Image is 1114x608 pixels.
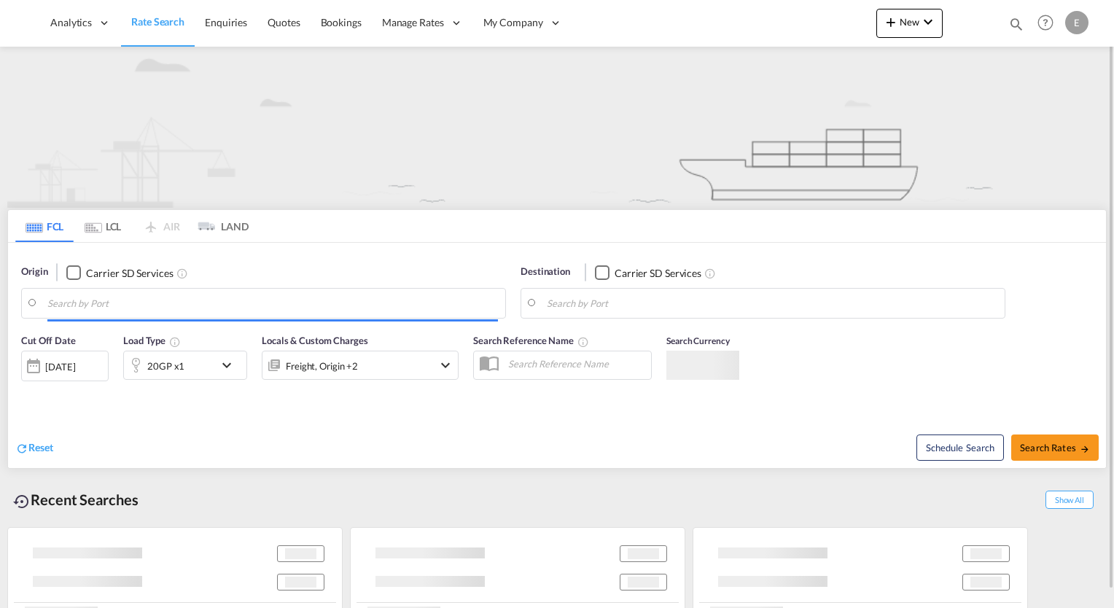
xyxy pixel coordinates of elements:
[704,268,716,279] md-icon: Unchecked: Search for CY (Container Yard) services for all selected carriers.Checked : Search for...
[86,266,173,281] div: Carrier SD Services
[123,335,181,346] span: Load Type
[15,210,249,242] md-pagination-wrapper: Use the left and right arrow keys to navigate between tabs
[190,210,249,242] md-tab-item: LAND
[7,47,1107,208] img: new-FCL.png
[218,356,243,374] md-icon: icon-chevron-down
[1008,16,1024,32] md-icon: icon-magnify
[1065,11,1088,34] div: E
[169,336,181,348] md-icon: Select multiple loads to view rates
[47,292,498,314] input: Search by Port
[1008,16,1024,38] div: icon-magnify
[205,16,247,28] span: Enquiries
[321,16,362,28] span: Bookings
[21,265,47,279] span: Origin
[286,356,358,376] div: Freight Origin Destination Dock Stuffing
[666,335,730,346] span: Search Currency
[595,265,701,280] md-checkbox: Checkbox No Ink
[8,243,1106,468] div: Origin Checkbox No InkUnchecked: Search for CY (Container Yard) services for all selected carrier...
[15,440,53,456] div: icon-refreshReset
[66,265,173,280] md-checkbox: Checkbox No Ink
[131,15,184,28] span: Rate Search
[483,15,543,30] span: My Company
[437,356,454,374] md-icon: icon-chevron-down
[262,351,459,380] div: Freight Origin Destination Dock Stuffingicon-chevron-down
[882,16,937,28] span: New
[473,335,589,346] span: Search Reference Name
[176,268,188,279] md-icon: Unchecked: Search for CY (Container Yard) services for all selected carriers.Checked : Search for...
[45,360,75,373] div: [DATE]
[74,210,132,242] md-tab-item: LCL
[577,336,589,348] md-icon: Your search will be saved by the below given name
[50,15,92,30] span: Analytics
[547,292,997,314] input: Search by Port
[147,356,184,376] div: 20GP x1
[615,266,701,281] div: Carrier SD Services
[15,442,28,455] md-icon: icon-refresh
[916,434,1004,461] button: Note: By default Schedule search will only considerorigin ports, destination ports and cut off da...
[1011,434,1099,461] button: Search Ratesicon-arrow-right
[7,483,144,516] div: Recent Searches
[13,493,31,510] md-icon: icon-backup-restore
[262,335,368,346] span: Locals & Custom Charges
[21,380,32,400] md-datepicker: Select
[21,335,76,346] span: Cut Off Date
[28,441,53,453] span: Reset
[382,15,444,30] span: Manage Rates
[123,351,247,380] div: 20GP x1icon-chevron-down
[1033,10,1065,36] div: Help
[1020,442,1090,453] span: Search Rates
[882,13,900,31] md-icon: icon-plus 400-fg
[1045,491,1094,509] span: Show All
[521,265,570,279] span: Destination
[21,351,109,381] div: [DATE]
[268,16,300,28] span: Quotes
[501,353,651,375] input: Search Reference Name
[15,210,74,242] md-tab-item: FCL
[876,9,943,38] button: icon-plus 400-fgNewicon-chevron-down
[1080,444,1090,454] md-icon: icon-arrow-right
[1033,10,1058,35] span: Help
[919,13,937,31] md-icon: icon-chevron-down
